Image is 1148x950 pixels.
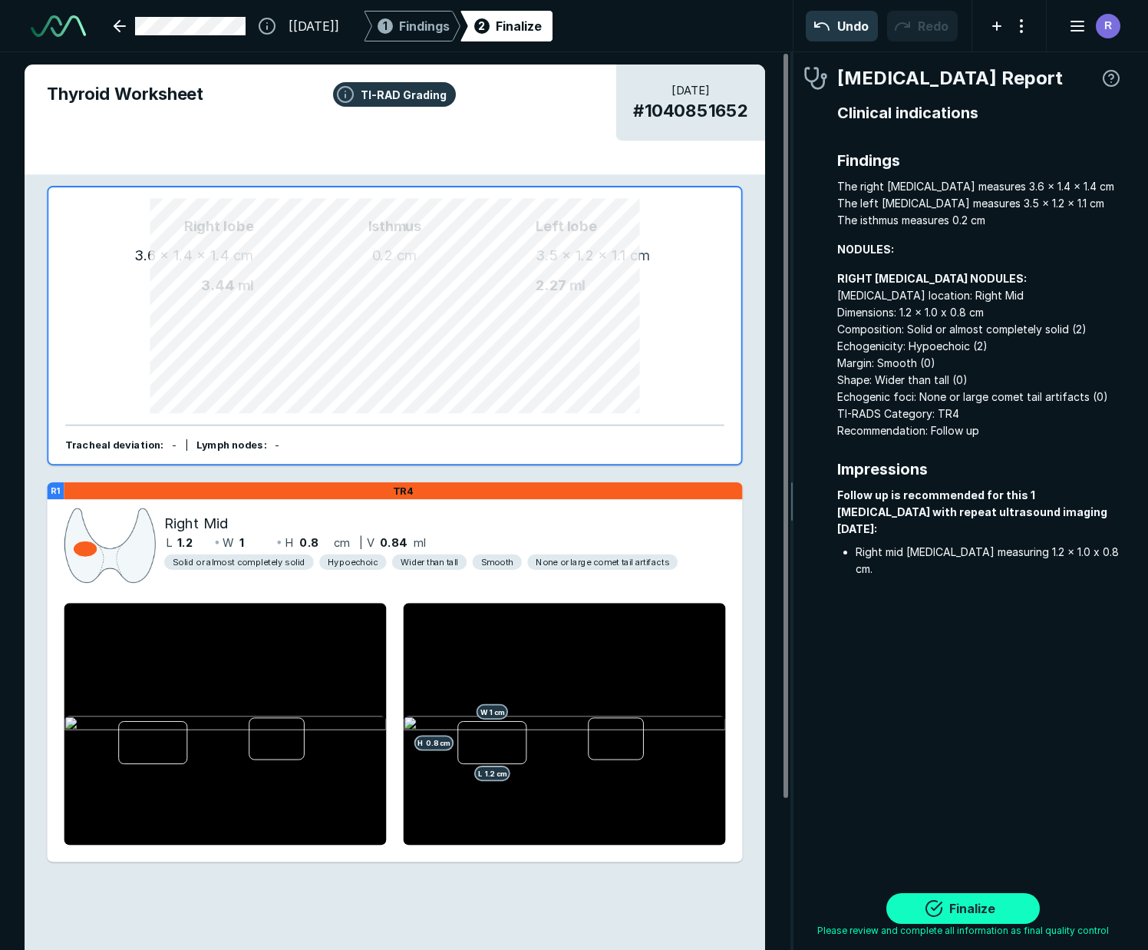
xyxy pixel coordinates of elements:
[837,488,1107,535] strong: Follow up is recommended for this 1 [MEDICAL_DATA] with repeat ultrasound imaging [DATE]:
[177,534,192,551] span: 1.2
[401,556,458,569] span: Wider than tall
[837,178,1123,229] span: The right [MEDICAL_DATA] measures 3.6 x 1.4 x 1.4 cm The left [MEDICAL_DATA] measures 3.5 x 1.2 x...
[837,149,1123,172] span: Findings
[536,216,707,237] span: Left lobe
[536,556,669,569] span: None or large comet tail artifacts
[333,82,456,107] button: TI-RAD Grading
[837,101,1123,124] span: Clinical indications
[630,247,651,264] span: cm
[474,766,510,781] span: L 1.2 cm
[477,704,508,720] span: W 1 cm
[185,437,189,452] div: |
[233,247,254,264] span: cm
[837,270,1123,439] span: [MEDICAL_DATA] location: Right Mid Dimensions: 1.2 x 1.0 x 0.8 cm Composition: Solid or almost co...
[134,247,229,264] span: 3.6 x 1.4 x 1.4
[1096,14,1120,38] div: avatar-name
[367,534,374,551] span: V
[172,437,176,452] div: -
[633,98,748,124] span: # 1040851652
[380,534,407,551] span: 0.84
[173,556,305,569] span: Solid or almost completely solid
[31,15,86,37] img: See-Mode Logo
[359,535,363,549] span: |
[478,18,485,34] span: 2
[837,243,894,256] strong: NODULES:
[393,484,414,497] span: TR4
[201,277,235,294] span: 3.44
[64,505,155,586] img: Ccv5WwAAAAZJREFUAwAxEctcqcIutwAAAABJRU5ErkJggg==
[51,485,61,495] strong: R1
[1104,18,1112,34] span: R
[383,18,388,34] span: 1
[397,247,417,264] span: cm
[372,247,393,264] span: 0.2
[887,11,958,41] button: Redo
[837,65,1063,92] span: [MEDICAL_DATA] Report
[196,439,266,451] span: Lymph nodes :
[837,272,1027,285] strong: RIGHT [MEDICAL_DATA] NODULES:
[633,81,748,98] span: [DATE]
[238,277,253,294] span: ml
[481,556,513,569] span: Smooth
[460,11,553,41] div: 2Finalize
[299,534,318,551] span: 0.8
[65,439,163,451] span: Tracheal deviation :
[275,439,279,451] span: -
[496,17,542,35] div: Finalize
[1059,11,1123,41] button: avatar-name
[166,534,172,551] span: L
[364,11,460,41] div: 1Findings
[817,924,1109,938] span: Please review and complete all information as final quality control
[164,513,228,535] span: Right Mid
[285,534,294,551] span: H
[536,277,566,294] span: 2.27
[334,534,350,551] span: cm
[239,534,244,551] span: 1
[82,216,253,237] span: Right lobe
[25,9,92,43] a: See-Mode Logo
[806,11,878,41] button: Undo
[414,735,454,750] span: H 0.8 cm
[536,247,625,264] span: 3.5 x 1.2 x 1.1
[223,534,234,551] span: W
[399,17,450,35] span: Findings
[289,17,339,35] span: [[DATE]]
[414,534,427,551] span: ml
[837,458,1123,481] span: Impressions
[886,893,1040,924] button: Finalize
[328,556,378,569] span: Hypoechoic
[856,544,1123,578] li: Right mid [MEDICAL_DATA] measuring 1.2 x 1.0 x 0.8 cm.
[254,216,536,237] span: Isthmus
[569,277,585,294] span: ml
[47,81,742,107] span: Thyroid Worksheet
